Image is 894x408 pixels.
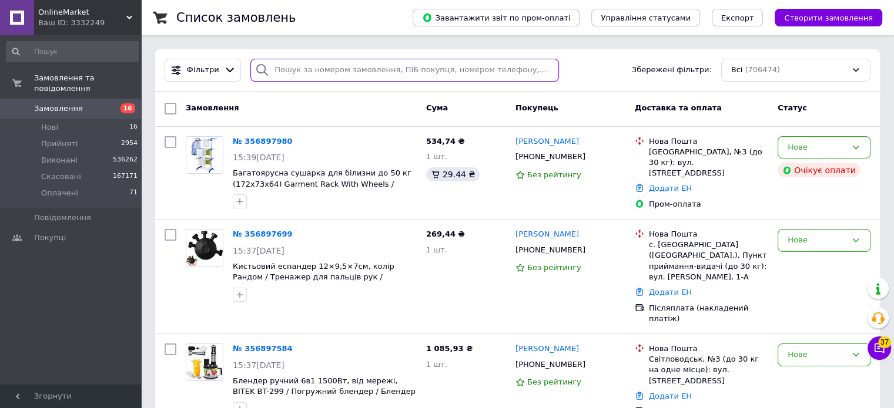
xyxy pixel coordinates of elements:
[778,163,860,177] div: Очікує оплати
[591,9,700,26] button: Управління статусами
[186,137,223,173] img: Фото товару
[113,155,138,166] span: 536262
[513,242,588,258] div: [PHONE_NUMBER]
[233,230,293,238] a: № 356897699
[649,343,768,354] div: Нова Пошта
[233,376,416,407] a: Блендер ручний 6в1 1500Вт, від мережі, BITEK BT-299 / Погружний блендер / Блендер подрібнювач
[515,229,579,240] a: [PERSON_NAME]
[527,170,581,179] span: Без рейтингу
[515,136,579,147] a: [PERSON_NAME]
[34,232,66,243] span: Покупці
[788,234,846,247] div: Нове
[129,188,138,198] span: 71
[34,213,91,223] span: Повідомлення
[868,336,891,360] button: Чат з покупцем37
[778,103,807,112] span: Статус
[233,344,293,353] a: № 356897584
[34,73,141,94] span: Замовлення та повідомлення
[41,122,58,133] span: Нові
[763,13,882,22] a: Створити замовлення
[788,349,846,361] div: Нове
[649,303,768,324] div: Післяплата (накладений платіж)
[784,14,873,22] span: Створити замовлення
[649,392,692,400] a: Додати ЕН
[635,103,722,112] span: Доставка та оплата
[649,147,768,179] div: [GEOGRAPHIC_DATA], №3 (до 30 кг): вул. [STREET_ADDRESS]
[775,9,882,26] button: Створити замовлення
[176,11,296,25] h1: Список замовлень
[426,245,447,254] span: 1 шт.
[38,18,141,28] div: Ваш ID: 3332249
[649,136,768,147] div: Нова Пошта
[186,344,223,380] img: Фото товару
[187,65,219,76] span: Фільтри
[426,360,447,369] span: 1 шт.
[426,103,448,112] span: Cума
[426,152,447,161] span: 1 шт.
[513,149,588,164] div: [PHONE_NUMBER]
[186,229,223,267] a: Фото товару
[41,171,81,182] span: Скасовані
[233,360,284,370] span: 15:37[DATE]
[120,103,135,113] span: 16
[233,246,284,255] span: 15:37[DATE]
[426,167,480,181] div: 29.44 ₴
[38,7,126,18] span: OnlineMarket
[41,188,78,198] span: Оплачені
[515,343,579,355] a: [PERSON_NAME]
[186,136,223,174] a: Фото товару
[233,168,411,199] a: Багатоярусна сушарка для білизни до 50 кг (172х73х64) Garment Rack With Wheels / Підлогова вішалка
[233,262,394,292] a: Кистьовий еспандер 12×9,5×7см, колір Рандом / Тренажер для пальців рук / Еспандер для пальців
[649,229,768,240] div: Нова Пошта
[745,65,780,74] span: (706474)
[41,139,78,149] span: Прийняті
[649,184,692,193] a: Додати ЕН
[250,59,559,82] input: Пошук за номером замовлення, ПІБ покупця, номером телефону, Email, номером накладної
[233,153,284,162] span: 15:39[DATE]
[426,230,465,238] span: 269,44 ₴
[649,199,768,210] div: Пром-оплата
[878,336,891,348] span: 37
[632,65,712,76] span: Збережені фільтри:
[515,103,558,112] span: Покупець
[601,14,691,22] span: Управління статусами
[426,137,465,146] span: 534,74 ₴
[413,9,580,26] button: Завантажити звіт по пром-оплаті
[41,155,78,166] span: Виконані
[527,263,581,272] span: Без рейтингу
[113,171,138,182] span: 167171
[649,354,768,386] div: Світловодськ, №3 (до 30 кг на одне місце): вул. [STREET_ADDRESS]
[186,230,223,266] img: Фото товару
[649,240,768,282] div: с. [GEOGRAPHIC_DATA] ([GEOGRAPHIC_DATA].), Пункт приймання-видачі (до 30 кг): вул. [PERSON_NAME],...
[527,377,581,386] span: Без рейтингу
[721,14,754,22] span: Експорт
[649,288,692,296] a: Додати ЕН
[6,41,139,62] input: Пошук
[426,344,473,353] span: 1 085,93 ₴
[788,141,846,154] div: Нове
[34,103,83,114] span: Замовлення
[233,137,293,146] a: № 356897980
[121,139,138,149] span: 2954
[129,122,138,133] span: 16
[712,9,764,26] button: Експорт
[731,65,743,76] span: Всі
[513,357,588,372] div: [PHONE_NUMBER]
[186,103,239,112] span: Замовлення
[422,12,570,23] span: Завантажити звіт по пром-оплаті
